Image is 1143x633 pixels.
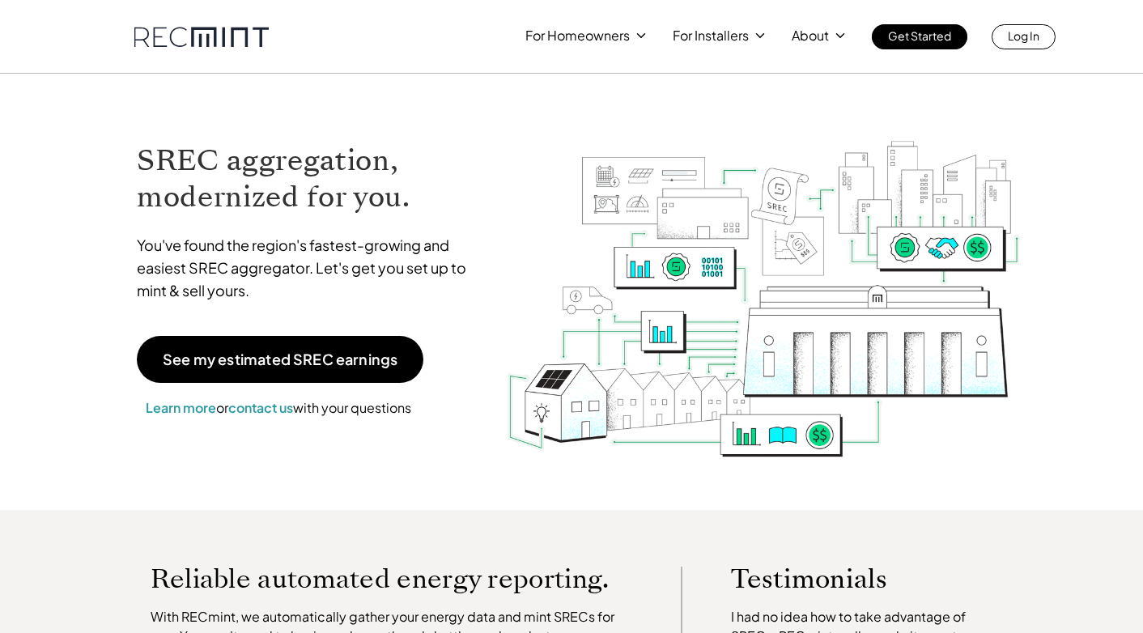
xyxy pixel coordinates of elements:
p: or with your questions [137,397,420,418]
a: Learn more [146,399,216,416]
p: For Homeowners [525,24,630,47]
p: You've found the region's fastest-growing and easiest SREC aggregator. Let's get you set up to mi... [137,234,482,302]
p: About [792,24,829,47]
h1: SREC aggregation, modernized for you. [137,142,482,215]
img: RECmint value cycle [506,98,1022,461]
a: See my estimated SREC earnings [137,336,423,383]
p: Testimonials [731,567,972,591]
p: For Installers [673,24,749,47]
p: Reliable automated energy reporting. [151,567,633,591]
a: Get Started [872,24,967,49]
a: Log In [992,24,1056,49]
p: Log In [1008,24,1039,47]
p: Get Started [888,24,951,47]
p: See my estimated SREC earnings [163,352,397,367]
a: contact us [228,399,293,416]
